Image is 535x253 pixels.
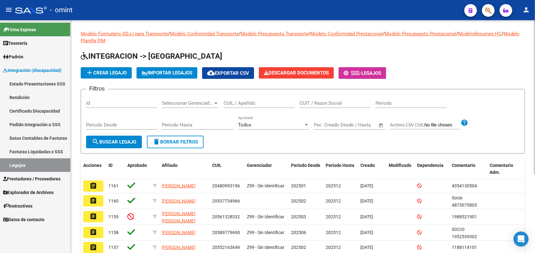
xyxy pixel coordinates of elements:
span: 20537734966 [212,198,240,203]
span: 20552163649 [212,245,240,250]
datatable-header-cell: Dependencia [415,159,449,179]
span: INTEGRACION -> [GEOGRAPHIC_DATA] [81,52,222,61]
span: Periodo Desde [291,163,320,168]
span: 202501 [291,183,306,188]
span: Socio 4873075803 [452,195,477,208]
span: [DATE] [360,245,373,250]
span: Aprobado [127,163,147,168]
button: Borrar Filtros [147,136,204,148]
button: IMPORTAR LEGAJOS [137,67,197,79]
a: Modelo Conformidad Prestacional [310,31,383,37]
span: Firma Express [3,26,36,33]
span: Padrón [3,53,23,60]
span: 1988521901 [452,214,477,219]
a: Modelo Formulario DDJJ para Transporte [81,31,168,37]
div: Open Intercom Messenger [514,232,529,247]
mat-icon: menu [5,6,13,14]
button: Descargar Documentos [259,67,334,79]
span: Modificado [389,163,411,168]
span: Explorador de Archivos [3,189,54,196]
datatable-header-cell: Gerenciador [244,159,288,179]
span: 202502 [291,198,306,203]
span: [PERSON_NAME] [162,245,195,250]
span: - [344,70,361,76]
button: -Legajos [339,67,386,79]
span: [PERSON_NAME] [162,230,195,235]
span: Buscar Legajo [92,139,136,145]
mat-icon: assignment [90,228,97,236]
span: 4354130504 [452,183,477,188]
span: 202502 [291,245,306,250]
button: Open calendar [378,122,385,129]
datatable-header-cell: Periodo Hasta [323,159,358,179]
span: Gerenciador [247,163,272,168]
span: Archivo CSV CUIL [390,122,424,127]
span: Borrar Filtros [153,139,198,145]
datatable-header-cell: Afiliado [159,159,210,179]
span: 202503 [291,214,306,219]
span: 202512 [326,198,341,203]
span: Afiliado [162,163,177,168]
mat-icon: person [522,6,530,14]
span: ID [108,163,113,168]
span: Tesorería [3,40,27,47]
span: 1188114101 [452,245,477,250]
span: 20480993196 [212,183,240,188]
datatable-header-cell: Creado [358,159,386,179]
span: Z99 - Sin Identificar [247,245,284,250]
span: Z99 - Sin Identificar [247,214,284,219]
span: CUIL [212,163,222,168]
mat-icon: search [92,138,99,145]
span: 202512 [326,183,341,188]
span: [PERSON_NAME] [PERSON_NAME] [162,211,195,223]
span: Prestadores / Proveedores [3,175,61,182]
a: Modelo Presupuesto Transporte [241,31,308,37]
datatable-header-cell: ID [106,159,125,179]
input: Start date [314,122,334,128]
span: Exportar CSV [207,70,249,76]
datatable-header-cell: Acciones [81,159,106,179]
span: 20561328332 [212,214,240,219]
span: [DATE] [360,183,373,188]
input: End date [340,122,371,128]
a: ModeloResumen HC [458,31,502,37]
mat-icon: cloud_download [207,69,215,77]
span: 1161 [108,183,119,188]
span: Descargar Documentos [264,70,329,76]
span: 20589779690 [212,230,240,235]
span: Creado [360,163,375,168]
span: Z99 - Sin Identificar [247,230,284,235]
mat-icon: assignment [90,244,97,251]
mat-icon: assignment [90,182,97,190]
datatable-header-cell: Comentario Adm. [487,159,525,179]
span: Acciones [83,163,102,168]
datatable-header-cell: Periodo Desde [288,159,323,179]
span: 202512 [326,245,341,250]
mat-icon: assignment [90,197,97,204]
span: [DATE] [360,214,373,219]
button: Exportar CSV [202,67,254,79]
mat-icon: add [86,69,93,76]
button: Crear Legajo [81,67,132,79]
span: 1159 [108,214,119,219]
span: [DATE] [360,198,373,203]
span: 1158 [108,230,119,235]
span: Legajos [361,70,381,76]
span: 202512 [326,214,341,219]
h3: Filtros [86,84,108,93]
datatable-header-cell: CUIL [210,159,244,179]
span: 202506 [291,230,306,235]
span: Datos de contacto [3,216,44,223]
span: 202512 [326,230,341,235]
a: Modelo Conformidad Transporte [170,31,239,37]
span: 1160 [108,198,119,203]
span: IMPORTAR LEGAJOS [142,70,192,76]
span: Crear Legajo [86,70,127,76]
span: [PERSON_NAME] [162,198,195,203]
span: Instructivos [3,203,32,209]
span: Z99 - Sin Identificar [247,183,284,188]
span: [DATE] [360,230,373,235]
span: Comentario Adm. [490,163,513,175]
datatable-header-cell: Modificado [386,159,415,179]
span: - omint [50,3,73,17]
